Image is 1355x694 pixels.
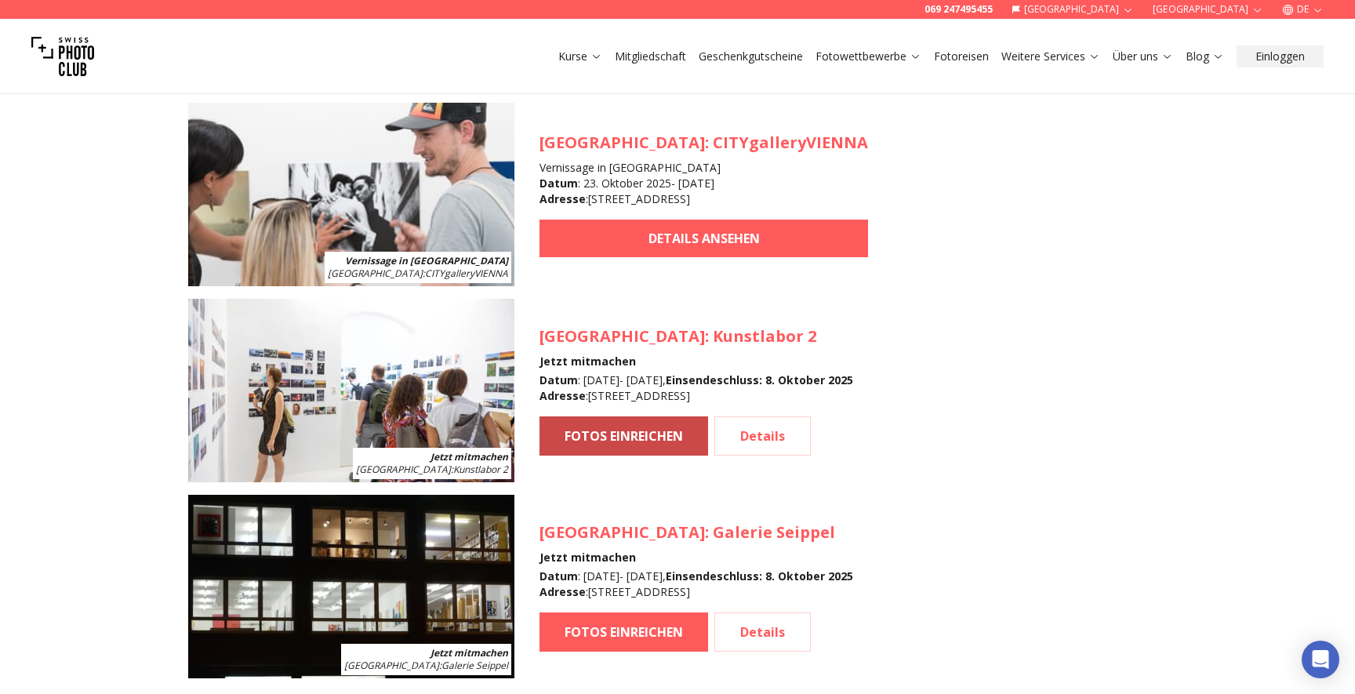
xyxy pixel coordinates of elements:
img: SPC Photo Awards WIEN Oktober 2025 [188,103,514,286]
span: : Kunstlabor 2 [356,463,508,476]
button: Fotoreisen [928,45,995,67]
a: Geschenkgutscheine [699,49,803,64]
b: Adresse [539,388,586,403]
b: Adresse [539,584,586,599]
a: DETAILS ANSEHEN [539,220,868,257]
b: Datum [539,569,578,583]
button: Über uns [1106,45,1179,67]
h4: Vernissage in [GEOGRAPHIC_DATA] [539,160,868,176]
b: Einsendeschluss : 8. Oktober 2025 [666,569,853,583]
h4: Jetzt mitmachen [539,550,853,565]
b: Adresse [539,191,586,206]
a: Details [714,612,811,652]
button: Einloggen [1237,45,1324,67]
a: Mitgliedschaft [615,49,686,64]
b: Datum [539,372,578,387]
b: Jetzt mitmachen [430,450,508,463]
button: Geschenkgutscheine [692,45,809,67]
button: Kurse [552,45,608,67]
a: Fotowettbewerbe [816,49,921,64]
b: Einsendeschluss : 8. Oktober 2025 [666,372,853,387]
span: [GEOGRAPHIC_DATA] [344,659,439,672]
span: [GEOGRAPHIC_DATA] [356,463,451,476]
button: Weitere Services [995,45,1106,67]
span: [GEOGRAPHIC_DATA] [539,132,705,153]
button: Mitgliedschaft [608,45,692,67]
b: Vernissage in [GEOGRAPHIC_DATA] [345,254,508,267]
img: SPC Photo Awards KÖLN November 2025 [188,495,514,678]
img: Swiss photo club [31,25,94,88]
div: : [DATE] - [DATE] , : [STREET_ADDRESS] [539,569,853,600]
img: SPC Photo Awards MÜNCHEN November 2025 [188,299,514,482]
button: Blog [1179,45,1230,67]
a: FOTOS EINREICHEN [539,612,708,652]
div: Open Intercom Messenger [1302,641,1339,678]
h3: : CITYgalleryVIENNA [539,132,868,154]
h4: Jetzt mitmachen [539,354,853,369]
h3: : Galerie Seippel [539,521,853,543]
h3: : Kunstlabor 2 [539,325,853,347]
a: Kurse [558,49,602,64]
span: [GEOGRAPHIC_DATA] [539,521,705,543]
span: : CITYgalleryVIENNA [328,267,508,280]
a: 069 247495455 [925,3,993,16]
a: Details [714,416,811,456]
div: : 23. Oktober 2025 - [DATE] : [STREET_ADDRESS] [539,176,868,207]
a: Blog [1186,49,1224,64]
span: : Galerie Seippel [344,659,508,672]
a: FOTOS EINREICHEN [539,416,708,456]
b: Jetzt mitmachen [430,646,508,659]
div: : [DATE] - [DATE] , : [STREET_ADDRESS] [539,372,853,404]
button: Fotowettbewerbe [809,45,928,67]
span: [GEOGRAPHIC_DATA] [539,325,705,347]
a: Über uns [1113,49,1173,64]
a: Weitere Services [1001,49,1100,64]
a: Fotoreisen [934,49,989,64]
span: [GEOGRAPHIC_DATA] [328,267,423,280]
b: Datum [539,176,578,191]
